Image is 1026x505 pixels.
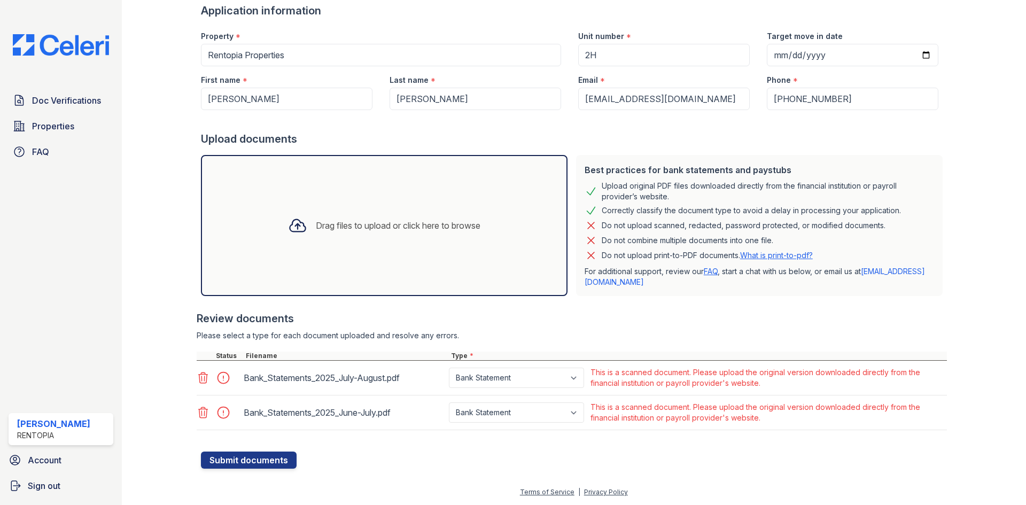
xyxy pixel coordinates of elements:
div: Rentopia [17,430,90,441]
div: Drag files to upload or click here to browse [316,219,480,232]
div: Correctly classify the document type to avoid a delay in processing your application. [602,204,901,217]
div: Bank_Statements_2025_July-August.pdf [244,369,445,386]
a: FAQ [704,267,718,276]
div: Upload original PDF files downloaded directly from the financial institution or payroll provider’... [602,181,934,202]
div: Please select a type for each document uploaded and resolve any errors. [197,330,947,341]
a: Privacy Policy [584,488,628,496]
div: Upload documents [201,131,947,146]
a: What is print-to-pdf? [740,251,813,260]
label: Property [201,31,234,42]
div: Review documents [197,311,947,326]
span: Properties [32,120,74,133]
div: Bank_Statements_2025_June-July.pdf [244,404,445,421]
a: Properties [9,115,113,137]
div: Status [214,352,244,360]
div: Type [449,352,947,360]
a: Account [4,449,118,471]
span: FAQ [32,145,49,158]
label: Phone [767,75,791,86]
div: Application information [201,3,947,18]
div: [PERSON_NAME] [17,417,90,430]
span: Sign out [28,479,60,492]
p: Do not upload print-to-PDF documents. [602,250,813,261]
label: Unit number [578,31,624,42]
label: Target move in date [767,31,843,42]
div: This is a scanned document. Please upload the original version downloaded directly from the finan... [590,402,945,423]
div: Do not combine multiple documents into one file. [602,234,773,247]
img: CE_Logo_Blue-a8612792a0a2168367f1c8372b55b34899dd931a85d93a1a3d3e32e68fde9ad4.png [4,34,118,56]
span: Account [28,454,61,467]
div: Filename [244,352,449,360]
div: Do not upload scanned, redacted, password protected, or modified documents. [602,219,885,232]
button: Submit documents [201,452,297,469]
div: Best practices for bank statements and paystubs [585,164,934,176]
a: Sign out [4,475,118,496]
div: | [578,488,580,496]
label: First name [201,75,240,86]
a: FAQ [9,141,113,162]
p: For additional support, review our , start a chat with us below, or email us at [585,266,934,288]
label: Last name [390,75,429,86]
label: Email [578,75,598,86]
span: Doc Verifications [32,94,101,107]
a: Terms of Service [520,488,574,496]
a: Doc Verifications [9,90,113,111]
div: This is a scanned document. Please upload the original version downloaded directly from the finan... [590,367,945,389]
